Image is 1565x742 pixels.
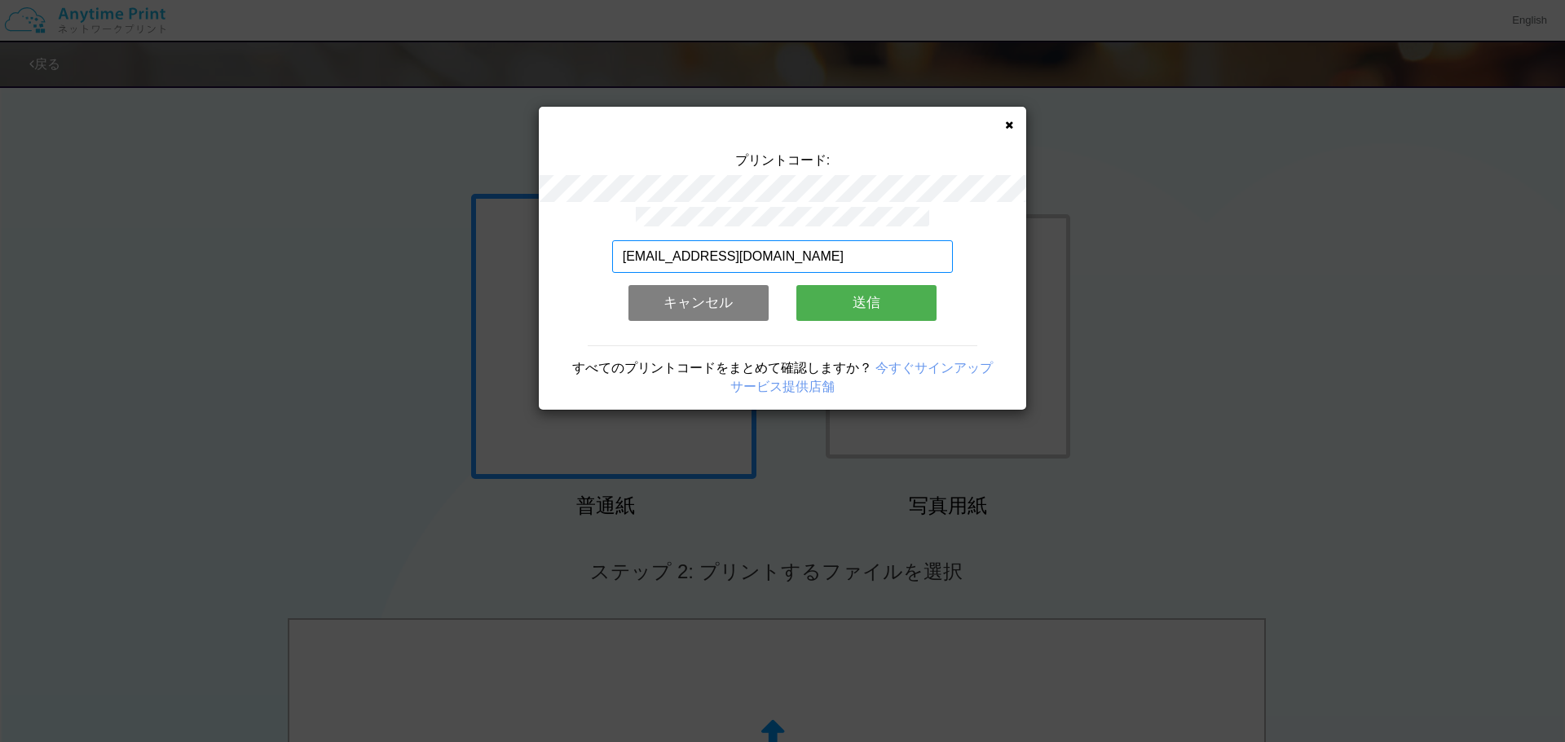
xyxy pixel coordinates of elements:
[612,240,954,273] input: メールアドレス
[875,361,993,375] a: 今すぐサインアップ
[628,285,769,321] button: キャンセル
[796,285,937,321] button: 送信
[572,361,872,375] span: すべてのプリントコードをまとめて確認しますか？
[735,153,830,167] span: プリントコード:
[730,380,835,393] a: サービス提供店舗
